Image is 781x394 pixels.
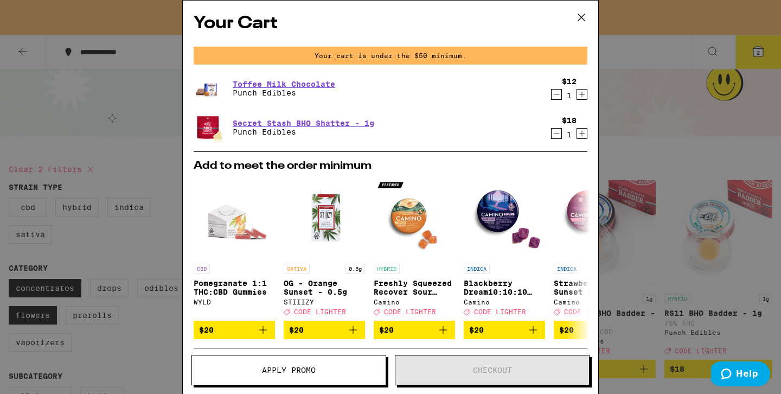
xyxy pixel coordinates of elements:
[294,308,346,315] span: CODE LIGHTER
[464,264,490,274] p: INDICA
[551,128,562,139] button: Decrement
[562,91,577,100] div: 1
[554,279,635,296] p: Strawberry Sunset Sour Gummies
[345,264,365,274] p: 0.5g
[191,355,386,385] button: Apply Promo
[284,177,365,321] a: Open page for OG - Orange Sunset - 0.5g from STIIIZY
[564,308,616,315] span: CODE LIGHTER
[262,366,316,374] span: Apply Promo
[194,77,224,100] img: Punch Edibles - Toffee Milk Chocolate
[194,177,275,321] a: Open page for Pomegranate 1:1 THC:CBD Gummies from WYLD
[233,128,374,136] p: Punch Edibles
[194,47,587,65] div: Your cart is under the $50 minimum.
[374,321,455,339] button: Add to bag
[562,116,577,125] div: $18
[194,279,275,296] p: Pomegranate 1:1 THC:CBD Gummies
[374,298,455,306] div: Camino
[199,326,214,334] span: $20
[284,321,365,339] button: Add to bag
[559,326,574,334] span: $20
[194,298,275,306] div: WYLD
[464,177,545,258] img: Camino - Blackberry Dream10:10:10 Deep Sleep Gummies
[464,298,545,306] div: Camino
[194,11,587,36] h2: Your Cart
[554,321,635,339] button: Add to bag
[284,264,310,274] p: SATIVA
[194,177,275,258] img: WYLD - Pomegranate 1:1 THC:CBD Gummies
[551,89,562,100] button: Decrement
[474,308,526,315] span: CODE LIGHTER
[464,177,545,321] a: Open page for Blackberry Dream10:10:10 Deep Sleep Gummies from Camino
[194,321,275,339] button: Add to bag
[562,130,577,139] div: 1
[233,80,335,88] a: Toffee Milk Chocolate
[711,361,770,389] iframe: Opens a widget where you can find more information
[464,279,545,296] p: Blackberry Dream10:10:10 Deep Sleep Gummies
[469,326,484,334] span: $20
[562,77,577,86] div: $12
[233,119,374,128] a: Secret Stash BHO Shatter - 1g
[374,177,455,258] img: Camino - Freshly Squeezed Recover Sour Gummies
[379,326,394,334] span: $20
[464,321,545,339] button: Add to bag
[284,298,365,306] div: STIIIZY
[577,89,587,100] button: Increment
[577,128,587,139] button: Increment
[284,177,365,258] img: STIIIZY - OG - Orange Sunset - 0.5g
[194,161,587,171] h2: Add to meet the order minimum
[554,177,635,258] img: Camino - Strawberry Sunset Sour Gummies
[554,177,635,321] a: Open page for Strawberry Sunset Sour Gummies from Camino
[284,279,365,296] p: OG - Orange Sunset - 0.5g
[554,264,580,274] p: INDICA
[384,308,436,315] span: CODE LIGHTER
[374,264,400,274] p: HYBRID
[374,279,455,296] p: Freshly Squeezed Recover Sour Gummies
[289,326,304,334] span: $20
[554,298,635,306] div: Camino
[194,112,224,143] img: Punch Edibles - Secret Stash BHO Shatter - 1g
[473,366,512,374] span: Checkout
[233,88,335,97] p: Punch Edibles
[395,355,590,385] button: Checkout
[374,177,455,321] a: Open page for Freshly Squeezed Recover Sour Gummies from Camino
